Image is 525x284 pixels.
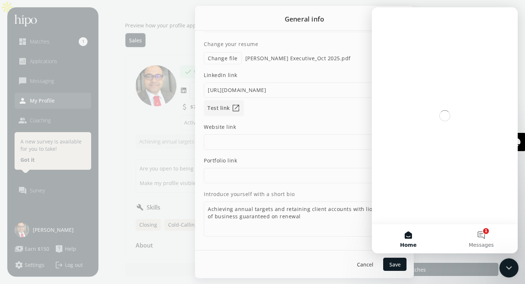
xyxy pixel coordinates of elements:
[204,40,258,49] label: Change your resume
[195,6,414,31] h2: General info
[499,258,519,278] iframe: Intercom live chat
[353,258,377,271] button: Cancel
[372,7,518,253] iframe: Intercom live chat
[204,100,244,116] a: Test linkopen_in_new
[204,157,405,164] label: Portfolio link
[204,52,242,64] label: Change file
[204,72,405,79] label: LinkedIn link
[232,104,240,112] span: open_in_new
[204,191,405,198] label: Introduce yourself with a short bio
[383,258,407,271] button: Save
[389,261,401,268] span: Save
[245,54,351,62] span: [PERSON_NAME] Executive_Oct 2025.pdf
[204,123,405,131] label: Website link
[357,261,373,268] span: Cancel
